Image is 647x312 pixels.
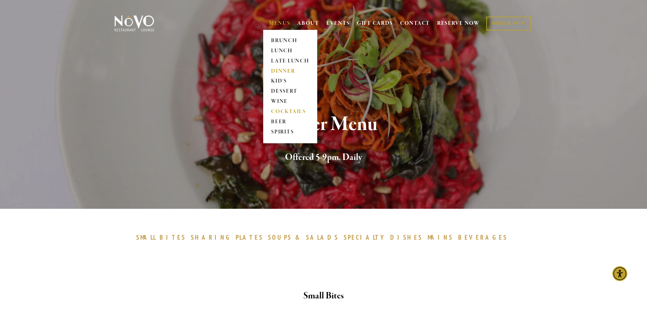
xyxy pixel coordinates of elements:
h2: Offered 5-9pm, Daily [126,150,522,165]
a: LUNCH [269,46,311,56]
a: SHARINGPLATES [191,233,266,241]
a: BRUNCH [269,36,311,46]
a: MENUS [269,20,290,27]
a: DESSERT [269,87,311,97]
span: DISHES [390,233,423,241]
span: PLATES [236,233,263,241]
a: ORDER NOW [486,17,531,31]
strong: Small Bites [303,290,344,302]
h1: Dinner Menu [126,113,522,135]
a: DINNER [269,66,311,76]
span: BITES [160,233,186,241]
a: COCKTAILS [269,107,311,117]
a: RESERVE NOW [437,17,480,30]
span: SALADS [306,233,339,241]
a: GIFT CARDS [357,17,393,30]
a: EVENTS [326,20,350,27]
a: WINE [269,97,311,107]
a: ABOUT [297,20,319,27]
span: BEVERAGES [458,233,508,241]
a: BEVERAGES [458,233,511,241]
a: KID'S [269,76,311,87]
span: SOUPS [268,233,292,241]
a: BEER [269,117,311,127]
img: Novo Restaurant &amp; Lounge [113,15,156,32]
span: SHARING [191,233,232,241]
span: SPECIALTY [344,233,387,241]
a: MAINS [428,233,456,241]
a: SPIRITS [269,127,311,137]
a: SMALLBITES [136,233,190,241]
span: MAINS [428,233,453,241]
span: & [295,233,303,241]
div: Accessibility Menu [612,266,627,281]
span: SMALL [136,233,157,241]
a: SPECIALTYDISHES [344,233,426,241]
a: LATE LUNCH [269,56,311,66]
a: SOUPS&SALADS [268,233,342,241]
a: CONTACT [400,17,430,30]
